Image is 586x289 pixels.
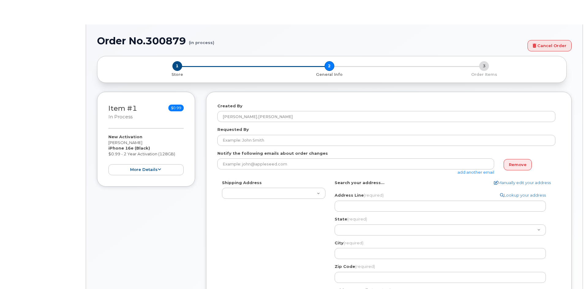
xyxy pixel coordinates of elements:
[457,170,494,175] a: add another email
[504,159,532,170] a: Remove
[108,114,133,120] small: in process
[335,216,367,222] label: State
[97,35,524,46] h1: Order No.300879
[102,71,252,77] a: 1 Store
[217,103,242,109] label: Created By
[364,193,384,198] span: (required)
[217,135,555,146] input: Example: John Smith
[108,134,142,139] strong: New Activation
[528,40,572,51] a: Cancel Order
[347,217,367,221] span: (required)
[335,180,385,186] label: Search your address...
[108,134,184,175] div: [PERSON_NAME] $0.99 - 2 Year Activation (128GB)
[172,61,182,71] span: 1
[108,164,184,176] button: more details
[105,72,250,77] p: Store
[168,105,184,111] span: $0.99
[500,192,546,198] a: Lookup your address
[222,180,262,186] label: Shipping Address
[217,127,249,132] label: Requested By
[335,240,363,246] label: City
[335,192,384,198] label: Address Line
[355,264,375,269] span: (required)
[189,35,214,45] small: (in process)
[108,105,137,120] h3: Item #1
[217,150,328,156] label: Notify the following emails about order changes
[108,146,150,150] strong: iPhone 16e (Black)
[335,264,375,269] label: Zip Code
[217,158,494,169] input: Example: john@appleseed.com
[344,240,363,245] span: (required)
[494,180,551,186] a: Manually edit your address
